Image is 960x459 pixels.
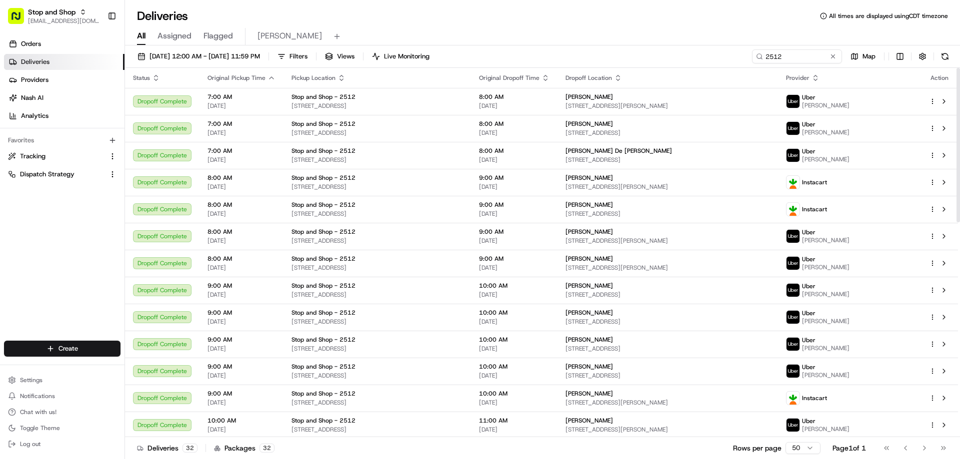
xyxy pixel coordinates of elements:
[802,228,815,236] span: Uber
[565,309,613,317] span: [PERSON_NAME]
[207,426,275,434] span: [DATE]
[479,291,549,299] span: [DATE]
[479,426,549,434] span: [DATE]
[929,74,950,82] div: Action
[4,405,120,419] button: Chat with us!
[291,147,355,155] span: Stop and Shop - 2512
[565,93,613,101] span: [PERSON_NAME]
[802,236,849,244] span: [PERSON_NAME]
[84,146,92,154] div: 💻
[832,443,866,453] div: Page 1 of 1
[337,52,354,61] span: Views
[214,443,274,453] div: Packages
[207,156,275,164] span: [DATE]
[479,156,549,164] span: [DATE]
[479,363,549,371] span: 10:00 AM
[58,344,78,353] span: Create
[4,166,120,182] button: Dispatch Strategy
[21,111,48,120] span: Analytics
[846,49,880,63] button: Map
[565,318,770,326] span: [STREET_ADDRESS]
[28,7,75,17] button: Stop and Shop
[94,145,160,155] span: API Documentation
[291,174,355,182] span: Stop and Shop - 2512
[273,49,312,63] button: Filters
[802,371,849,379] span: [PERSON_NAME]
[565,156,770,164] span: [STREET_ADDRESS]
[207,264,275,272] span: [DATE]
[479,417,549,425] span: 11:00 AM
[4,108,124,124] a: Analytics
[786,149,799,162] img: profile_uber_ahold_partner.png
[170,98,182,110] button: Start new chat
[786,203,799,216] img: profile_instacart_ahold_partner.png
[565,264,770,272] span: [STREET_ADDRESS][PERSON_NAME]
[291,264,463,272] span: [STREET_ADDRESS]
[28,17,99,25] button: [EMAIL_ADDRESS][DOMAIN_NAME]
[4,54,124,70] a: Deliveries
[291,183,463,191] span: [STREET_ADDRESS]
[786,338,799,351] img: profile_uber_ahold_partner.png
[4,72,124,88] a: Providers
[207,363,275,371] span: 9:00 AM
[802,282,815,290] span: Uber
[207,255,275,263] span: 8:00 AM
[207,93,275,101] span: 7:00 AM
[479,345,549,353] span: [DATE]
[479,282,549,290] span: 10:00 AM
[479,201,549,209] span: 9:00 AM
[20,424,60,432] span: Toggle Theme
[565,291,770,299] span: [STREET_ADDRESS]
[291,345,463,353] span: [STREET_ADDRESS]
[786,284,799,297] img: profile_uber_ahold_partner.png
[733,443,781,453] p: Rows per page
[565,201,613,209] span: [PERSON_NAME]
[4,90,124,106] a: Nash AI
[479,237,549,245] span: [DATE]
[34,95,164,105] div: Start new chat
[207,201,275,209] span: 8:00 AM
[6,141,80,159] a: 📗Knowledge Base
[479,336,549,344] span: 10:00 AM
[157,30,191,42] span: Assigned
[207,372,275,380] span: [DATE]
[207,318,275,326] span: [DATE]
[10,146,18,154] div: 📗
[4,132,120,148] div: Favorites
[21,57,49,66] span: Deliveries
[786,122,799,135] img: profile_uber_ahold_partner.png
[10,40,182,56] p: Welcome 👋
[291,426,463,434] span: [STREET_ADDRESS]
[320,49,359,63] button: Views
[802,155,849,163] span: [PERSON_NAME]
[479,399,549,407] span: [DATE]
[207,210,275,218] span: [DATE]
[565,282,613,290] span: [PERSON_NAME]
[291,93,355,101] span: Stop and Shop - 2512
[479,309,549,317] span: 10:00 AM
[137,8,188,24] h1: Deliveries
[479,372,549,380] span: [DATE]
[291,399,463,407] span: [STREET_ADDRESS]
[207,228,275,236] span: 8:00 AM
[802,255,815,263] span: Uber
[203,30,233,42] span: Flagged
[786,311,799,324] img: profile_uber_ahold_partner.png
[479,264,549,272] span: [DATE]
[565,345,770,353] span: [STREET_ADDRESS]
[802,205,827,213] span: Instacart
[829,12,948,20] span: All times are displayed using CDT timezone
[565,210,770,218] span: [STREET_ADDRESS]
[291,318,463,326] span: [STREET_ADDRESS]
[289,52,307,61] span: Filters
[259,444,274,453] div: 32
[4,373,120,387] button: Settings
[291,156,463,164] span: [STREET_ADDRESS]
[21,75,48,84] span: Providers
[367,49,434,63] button: Live Monitoring
[565,399,770,407] span: [STREET_ADDRESS][PERSON_NAME]
[479,210,549,218] span: [DATE]
[133,74,150,82] span: Status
